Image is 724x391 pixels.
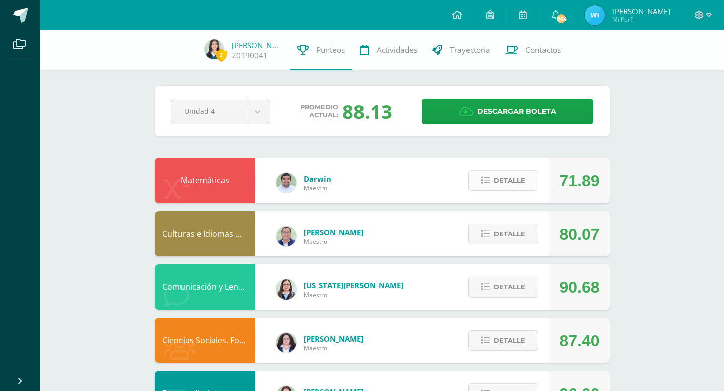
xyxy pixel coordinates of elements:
a: Descargar boleta [422,99,593,124]
span: Detalle [494,225,525,243]
span: Descargar boleta [477,99,556,124]
div: 87.40 [559,318,599,363]
div: 90.68 [559,265,599,310]
span: Mi Perfil [612,15,670,24]
span: Actividades [377,45,417,55]
span: Maestro [304,344,364,352]
div: Ciencias Sociales, Formación Ciudadana e Interculturalidad [155,318,255,363]
span: 864 [556,13,567,24]
img: e5a1d6b899e63e1aee8dbe4528495ab4.png [204,39,224,59]
a: Trayectoria [425,30,498,70]
span: Detalle [494,278,525,297]
a: [PERSON_NAME] [232,40,282,50]
button: Detalle [468,170,538,191]
a: Unidad 4 [171,99,270,124]
a: Contactos [498,30,568,70]
span: Maestro [304,290,403,299]
button: Detalle [468,277,538,298]
span: Contactos [525,45,561,55]
span: Darwin [304,174,331,184]
button: Detalle [468,224,538,244]
img: a78ae4a80cf3552b8ec06801a65d1112.png [585,5,605,25]
span: Maestro [304,184,331,192]
button: Detalle [468,330,538,351]
div: Culturas e Idiomas Mayas, Garífuna o Xinka [155,211,255,256]
span: Maestro [304,237,364,246]
span: 2 [216,49,227,61]
img: 1236d6cb50aae1d88f44d681ddc5842d.png [276,279,296,300]
div: 71.89 [559,158,599,204]
img: 83380f786c66685c773124a614adf1e1.png [276,173,296,193]
span: [PERSON_NAME] [304,334,364,344]
div: Comunicación y Lenguaje, Idioma Extranjero: Inglés [155,264,255,310]
div: 88.13 [342,98,392,124]
span: [PERSON_NAME] [612,6,670,16]
img: c1c1b07ef08c5b34f56a5eb7b3c08b85.png [276,226,296,246]
span: Promedio actual: [300,103,338,119]
span: Trayectoria [450,45,490,55]
div: 80.07 [559,212,599,257]
img: ba02aa29de7e60e5f6614f4096ff8928.png [276,333,296,353]
span: Punteos [316,45,345,55]
span: Detalle [494,171,525,190]
a: Actividades [352,30,425,70]
span: [PERSON_NAME] [304,227,364,237]
span: Unidad 4 [184,99,233,123]
span: Detalle [494,331,525,350]
a: 20190041 [232,50,268,61]
a: Punteos [290,30,352,70]
div: Matemáticas [155,158,255,203]
span: [US_STATE][PERSON_NAME] [304,280,403,290]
